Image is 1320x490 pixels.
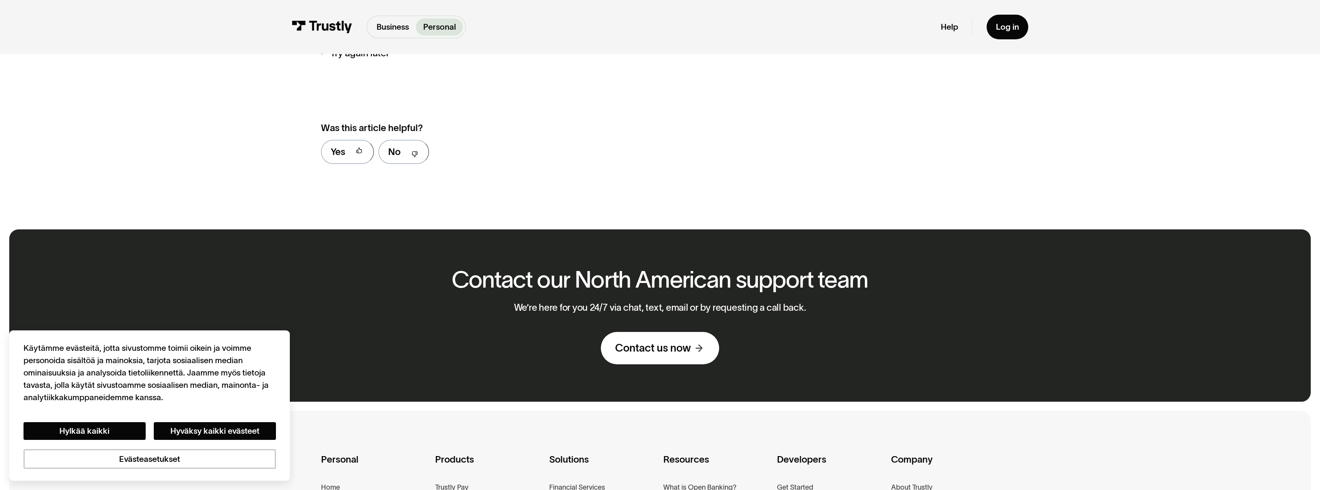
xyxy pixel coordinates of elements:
div: Yksityisyys [24,342,276,469]
div: Contact us now [615,341,691,355]
div: Was this article helpful? [321,121,733,135]
div: Log in [996,22,1019,32]
div: Yes [331,145,345,159]
a: Help [941,22,958,32]
button: Hylkää kaikki [24,422,146,439]
button: Evästeasetukset [24,449,276,469]
h2: Contact our North American support team [452,267,868,293]
div: Solutions [549,452,657,481]
a: No [378,140,429,164]
a: Log in [987,15,1029,39]
div: Resources [663,452,771,481]
div: No [388,145,400,159]
a: Contact us now [601,332,719,364]
img: Trustly Logo [292,20,353,33]
div: Company [891,452,999,481]
a: Yes [321,140,374,164]
p: Personal [423,21,456,33]
p: We’re here for you 24/7 via chat, text, email or by requesting a call back. [514,302,806,313]
div: Cookie banner [9,330,290,481]
div: Developers [777,452,885,481]
a: Business [370,19,416,35]
div: Personal [321,452,429,481]
div: Käytämme evästeitä, jotta sivustomme toimii oikein ja voimme personoida sisältöä ja mainoksia, ta... [24,342,276,403]
a: Personal [416,19,462,35]
p: Business [377,21,409,33]
div: Products [435,452,543,481]
button: Hyväksy kaikki evästeet [154,422,276,439]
